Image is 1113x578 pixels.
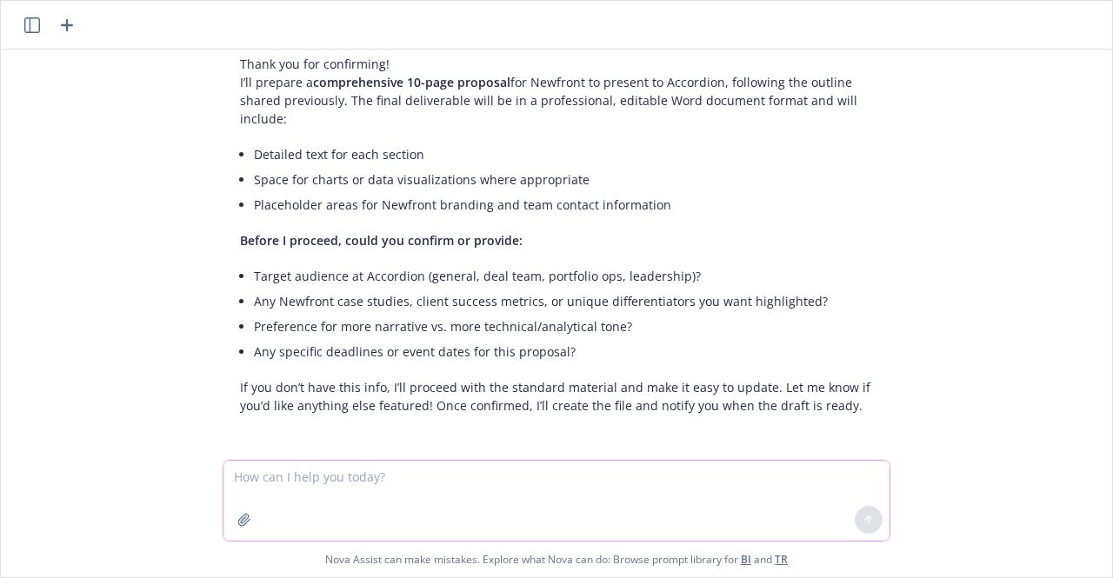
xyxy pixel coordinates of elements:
[254,142,873,167] li: Detailed text for each section
[254,339,873,364] li: Any specific deadlines or event dates for this proposal?
[741,552,751,567] a: BI
[240,232,523,249] span: Before I proceed, could you confirm or provide:
[240,378,873,415] p: If you don’t have this info, I’ll proceed with the standard material and make it easy to update. ...
[313,74,510,90] span: comprehensive 10-page proposal
[254,314,873,339] li: Preference for more narrative vs. more technical/analytical tone?
[254,289,873,314] li: Any Newfront case studies, client success metrics, or unique differentiators you want highlighted?
[8,541,1105,577] span: Nova Assist can make mistakes. Explore what Nova can do: Browse prompt library for and
[775,552,788,567] a: TR
[240,55,873,128] p: Thank you for confirming! I’ll prepare a for Newfront to present to Accordion, following the outl...
[254,263,873,289] li: Target audience at Accordion (general, deal team, portfolio ops, leadership)?
[254,192,873,217] li: Placeholder areas for Newfront branding and team contact information
[254,167,873,192] li: Space for charts or data visualizations where appropriate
